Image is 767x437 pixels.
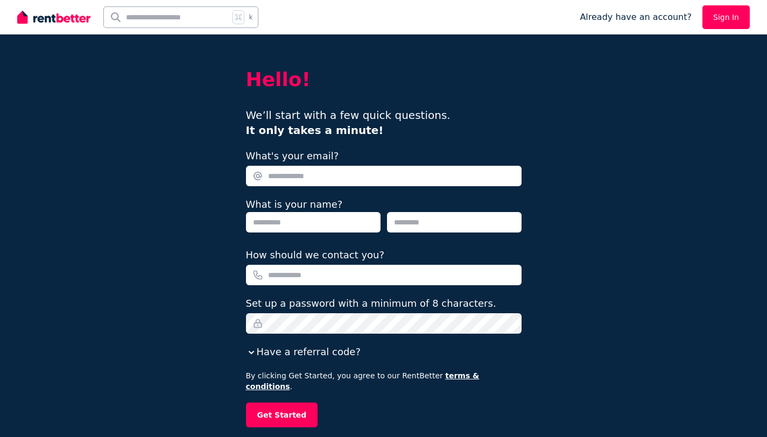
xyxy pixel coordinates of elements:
button: Get Started [246,403,318,427]
label: How should we contact you? [246,248,385,263]
span: Already have an account? [580,11,692,24]
p: By clicking Get Started, you agree to our RentBetter . [246,370,522,392]
img: RentBetter [17,9,90,25]
label: What is your name? [246,199,343,210]
span: k [249,13,252,22]
h2: Hello! [246,69,522,90]
b: It only takes a minute! [246,124,384,137]
button: Have a referral code? [246,344,361,360]
label: Set up a password with a minimum of 8 characters. [246,296,496,311]
span: We’ll start with a few quick questions. [246,109,451,137]
a: Sign In [702,5,750,29]
label: What's your email? [246,149,339,164]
